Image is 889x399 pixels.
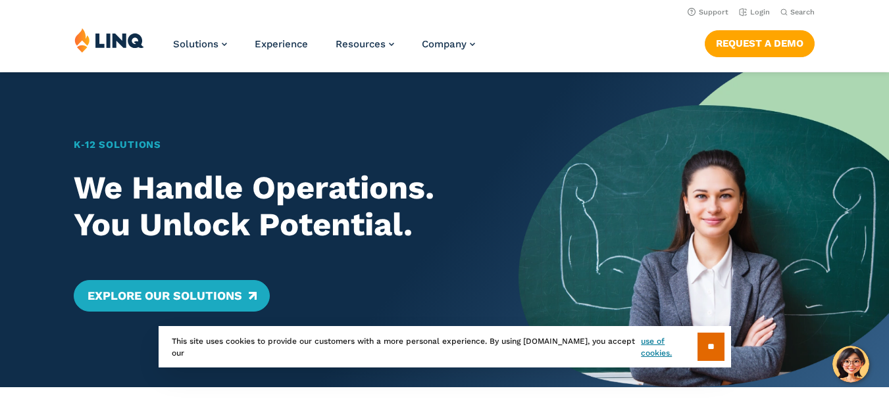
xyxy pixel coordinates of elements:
[255,38,308,50] a: Experience
[705,30,815,57] a: Request a Demo
[336,38,386,50] span: Resources
[780,7,815,17] button: Open Search Bar
[688,8,728,16] a: Support
[336,38,394,50] a: Resources
[832,346,869,383] button: Hello, have a question? Let’s chat.
[74,280,269,312] a: Explore Our Solutions
[74,137,482,153] h1: K‑12 Solutions
[641,335,697,359] a: use of cookies.
[519,72,889,387] img: Home Banner
[422,38,475,50] a: Company
[705,28,815,57] nav: Button Navigation
[173,28,475,71] nav: Primary Navigation
[739,8,770,16] a: Login
[159,326,731,367] div: This site uses cookies to provide our customers with a more personal experience. By using [DOMAIN...
[790,8,815,16] span: Search
[173,38,218,50] span: Solutions
[74,28,144,53] img: LINQ | K‑12 Software
[422,38,467,50] span: Company
[173,38,227,50] a: Solutions
[74,170,482,243] h2: We Handle Operations. You Unlock Potential.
